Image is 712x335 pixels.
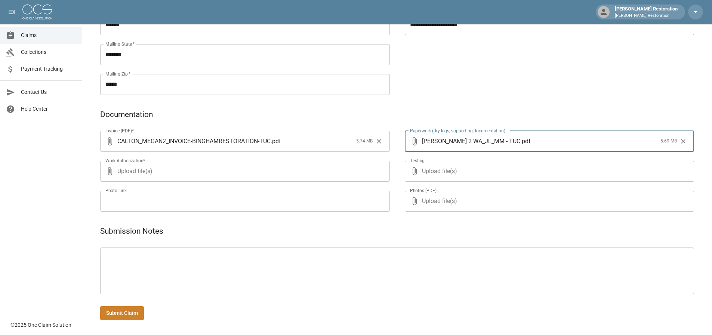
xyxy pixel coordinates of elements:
label: Invoice (PDF)* [105,127,134,134]
label: Paperwork (dry logs, supporting documentation) [410,127,505,134]
span: . pdf [271,137,281,145]
label: Work Authorization* [105,157,145,164]
label: Mailing State [105,41,135,47]
p: [PERSON_NAME] Restoration [615,13,678,19]
div: [PERSON_NAME] Restoration [612,5,681,19]
button: open drawer [4,4,19,19]
span: CALTON_MEGAN2_INVOICE-BINGHAMRESTORATION-TUC [117,137,271,145]
button: Clear [373,136,385,147]
div: © 2025 One Claim Solution [10,321,71,329]
button: Submit Claim [100,306,144,320]
label: Photos (PDF) [410,187,437,194]
span: 5.69 MB [660,138,677,145]
span: Upload file(s) [422,191,674,212]
span: [PERSON_NAME] 2 WA_JL_MM - TUC [422,137,520,145]
span: . pdf [520,137,531,145]
span: Help Center [21,105,76,113]
span: Upload file(s) [422,161,674,182]
span: Contact Us [21,88,76,96]
button: Clear [678,136,689,147]
img: ocs-logo-white-transparent.png [22,4,52,19]
span: Collections [21,48,76,56]
label: Photo Link [105,187,127,194]
span: Upload file(s) [117,161,370,182]
label: Testing [410,157,425,164]
label: Mailing Zip [105,71,131,77]
span: Claims [21,31,76,39]
span: 5.74 MB [356,138,373,145]
span: Payment Tracking [21,65,76,73]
